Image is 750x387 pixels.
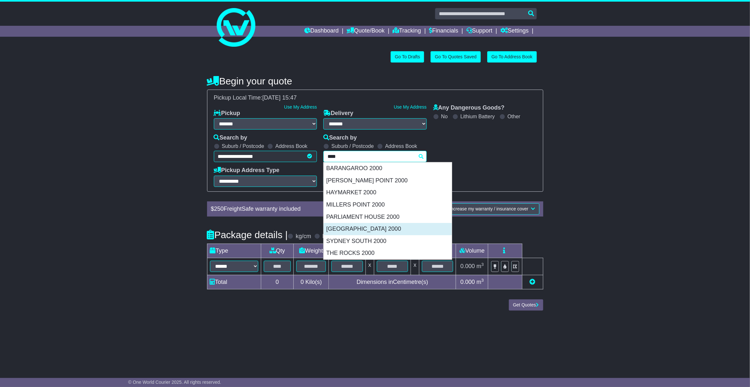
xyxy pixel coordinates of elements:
[322,233,333,240] label: lb/in
[347,26,384,37] a: Quote/Book
[466,26,492,37] a: Support
[411,258,419,275] td: x
[323,134,357,141] label: Search by
[324,223,452,235] div: [GEOGRAPHIC_DATA] 2000
[214,167,280,174] label: Pickup Address Type
[324,247,452,259] div: THE ROCKS 2000
[324,187,452,199] div: HAYMARKET 2000
[324,162,452,175] div: BARANGAROO 2000
[460,113,495,120] label: Lithium Battery
[214,134,247,141] label: Search by
[433,104,505,111] label: Any Dangerous Goods?
[450,206,528,211] span: Increase my warranty / insurance cover
[530,279,536,285] a: Add new item
[385,143,417,149] label: Address Book
[481,278,484,283] sup: 3
[445,203,539,215] button: Increase my warranty / insurance cover
[294,275,329,289] td: Kilo(s)
[508,113,520,120] label: Other
[208,206,394,213] div: $ FreightSafe warranty included
[214,206,224,212] span: 250
[477,279,484,285] span: m
[481,262,484,267] sup: 3
[394,104,427,110] a: Use My Address
[211,94,540,102] div: Pickup Local Time:
[214,110,240,117] label: Pickup
[207,229,288,240] h4: Package details |
[324,199,452,211] div: MILLERS POINT 2000
[207,76,543,86] h4: Begin your quote
[262,94,297,101] span: [DATE] 15:47
[366,258,374,275] td: x
[324,235,452,247] div: SYDNEY SOUTH 2000
[128,380,221,385] span: © One World Courier 2025. All rights reserved.
[304,26,339,37] a: Dashboard
[329,275,456,289] td: Dimensions in Centimetre(s)
[456,244,488,258] td: Volume
[441,113,448,120] label: No
[391,51,424,63] a: Go To Drafts
[460,263,475,269] span: 0.000
[323,110,353,117] label: Delivery
[324,211,452,223] div: PARLIAMENT HOUSE 2000
[296,233,311,240] label: kg/cm
[460,279,475,285] span: 0.000
[261,244,294,258] td: Qty
[300,279,304,285] span: 0
[261,275,294,289] td: 0
[222,143,264,149] label: Suburb / Postcode
[294,244,329,258] td: Weight
[487,51,536,63] a: Go To Address Book
[324,175,452,187] div: [PERSON_NAME] POINT 2000
[275,143,308,149] label: Address Book
[207,275,261,289] td: Total
[509,299,543,311] button: Get Quotes
[429,26,458,37] a: Financials
[284,104,317,110] a: Use My Address
[477,263,484,269] span: m
[207,244,261,258] td: Type
[331,143,374,149] label: Suburb / Postcode
[393,26,421,37] a: Tracking
[500,26,529,37] a: Settings
[431,51,481,63] a: Go To Quotes Saved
